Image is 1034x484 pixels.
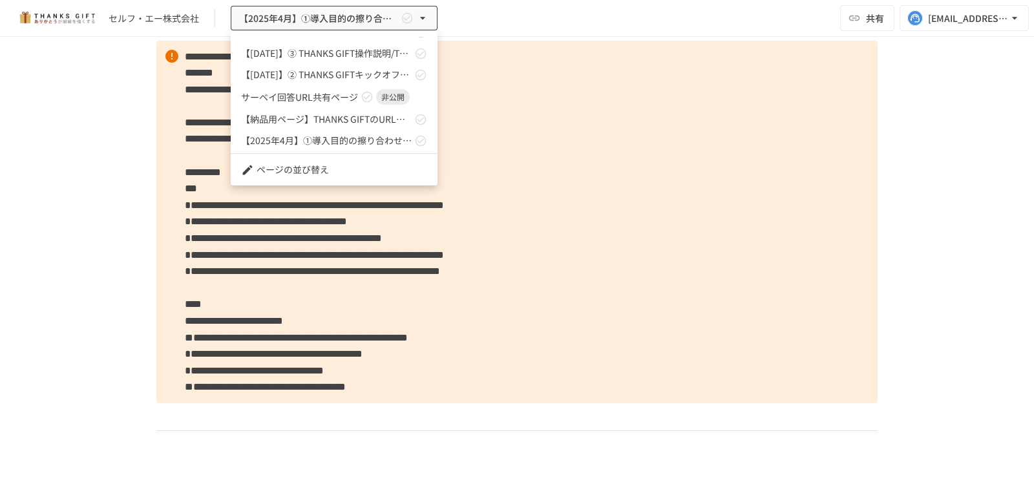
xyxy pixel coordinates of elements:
[241,47,412,60] span: 【[DATE]】➂ THANKS GIFT操作説明/THANKS GIFT[PERSON_NAME]
[241,68,412,81] span: 【[DATE]】② THANKS GIFTキックオフMTG
[241,134,412,147] span: 【2025年4月】①導入目的の擦り合わせ・今後のご案内
[231,159,438,180] li: ページの並び替え
[241,90,358,104] span: サーベイ回答URL共有ページ
[376,91,410,103] span: 非公開
[241,112,412,126] span: 【納品用ページ】THANKS GIFTのURLとアカウント登録までの流れ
